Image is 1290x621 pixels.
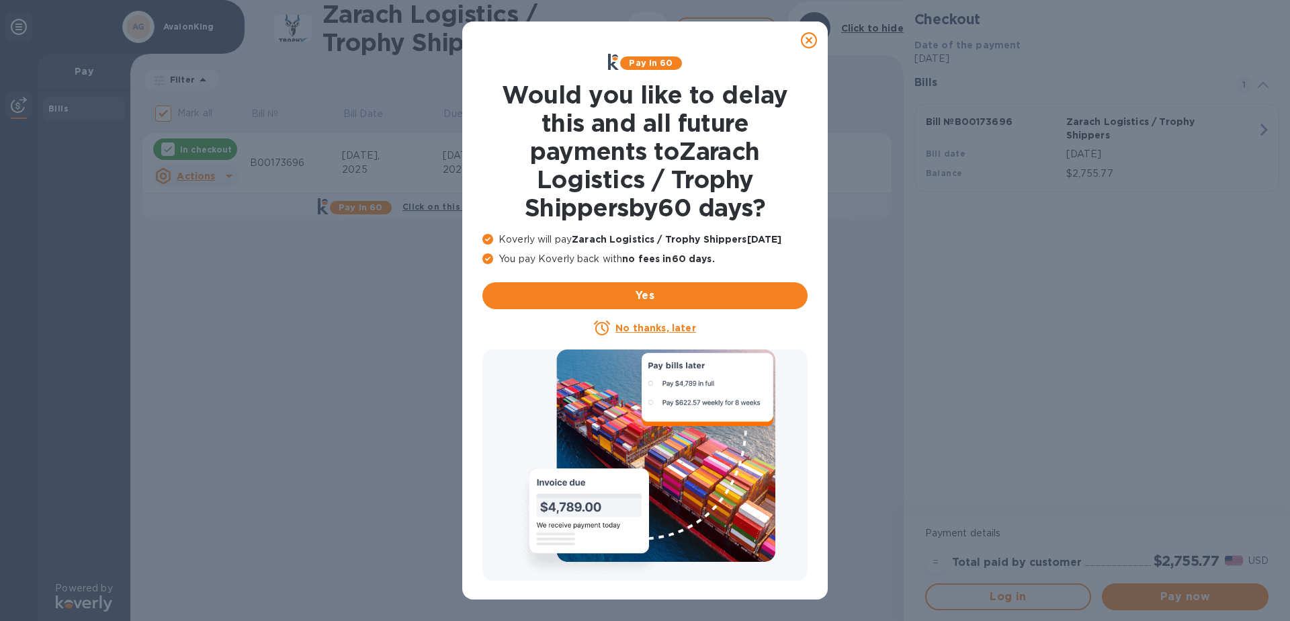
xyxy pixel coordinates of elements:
button: Yes [482,282,808,309]
h1: Would you like to delay this and all future payments to Zarach Logistics / Trophy Shippers by 60 ... [482,81,808,222]
p: Koverly will pay [482,233,808,247]
b: Pay in 60 [629,58,673,68]
u: No thanks, later [615,323,695,333]
b: no fees in 60 days . [622,253,714,264]
span: Yes [493,288,797,304]
b: Zarach Logistics / Trophy Shippers [DATE] [572,234,781,245]
p: You pay Koverly back with [482,252,808,266]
